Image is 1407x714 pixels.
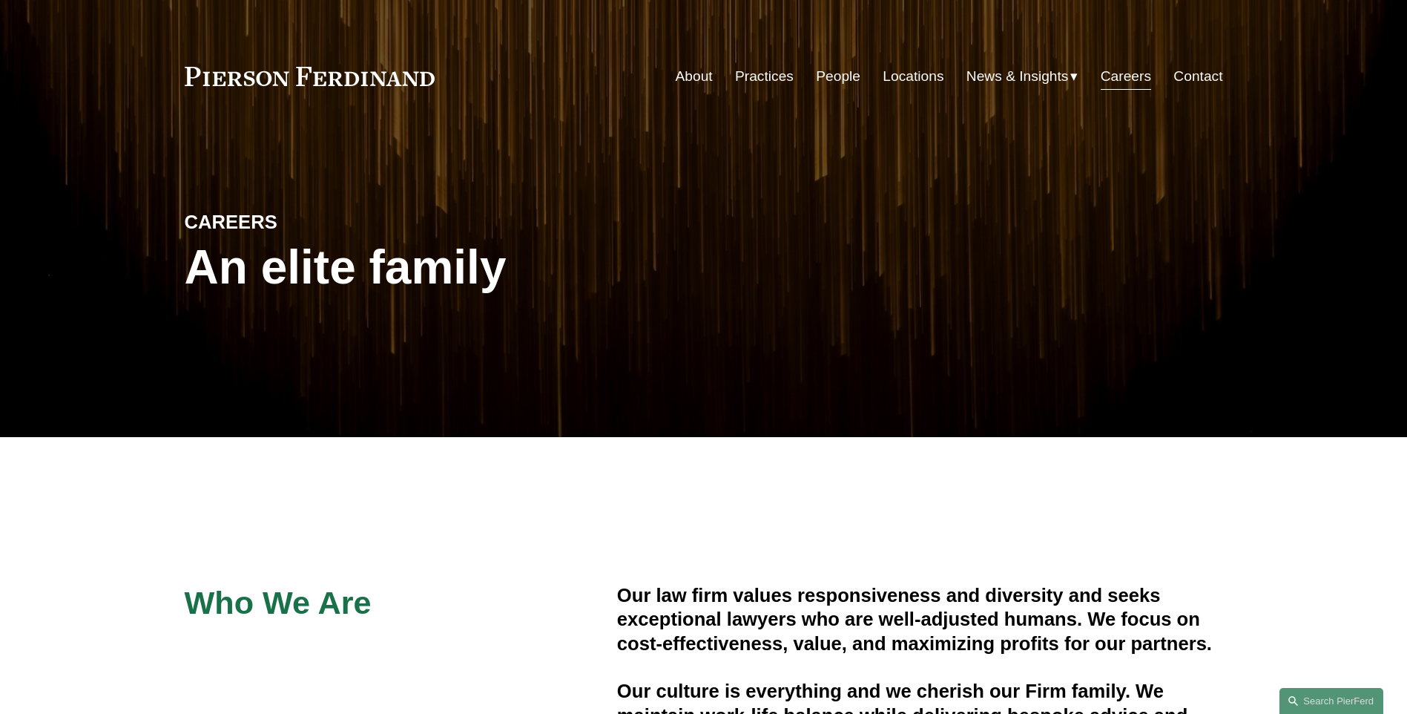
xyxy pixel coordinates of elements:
[1173,62,1222,91] a: Contact
[816,62,860,91] a: People
[1101,62,1151,91] a: Careers
[185,585,372,620] span: Who We Are
[185,210,444,234] h4: CAREERS
[883,62,943,91] a: Locations
[966,62,1078,91] a: folder dropdown
[966,64,1069,90] span: News & Insights
[735,62,794,91] a: Practices
[1279,688,1383,714] a: Search this site
[676,62,713,91] a: About
[617,583,1223,655] h4: Our law firm values responsiveness and diversity and seeks exceptional lawyers who are well-adjus...
[185,240,704,295] h1: An elite family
